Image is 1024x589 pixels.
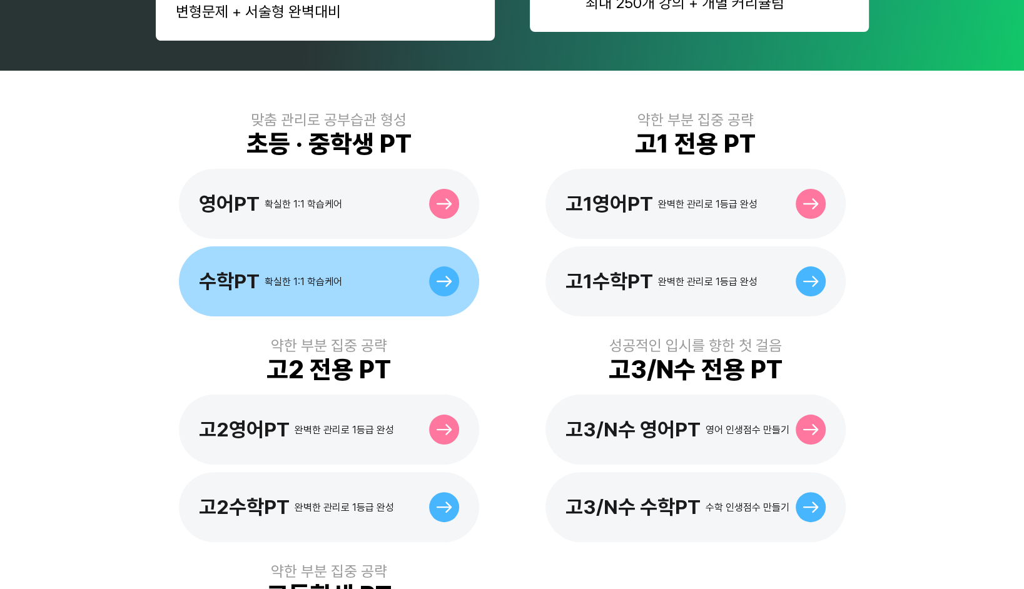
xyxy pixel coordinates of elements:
div: 영어 인생점수 만들기 [706,424,789,436]
div: 고1영어PT [565,192,653,216]
div: 고3/N수 수학PT [565,495,701,519]
div: 고2 전용 PT [266,355,391,385]
div: 고1수학PT [565,269,653,293]
div: 확실한 1:1 학습케어 [265,198,342,210]
div: 변형문제 + 서술형 완벽대비 [176,3,475,21]
div: 완벽한 관리로 1등급 완성 [658,276,758,288]
div: 완벽한 관리로 1등급 완성 [658,198,758,210]
div: 수학 인생점수 만들기 [706,501,789,513]
div: 초등 · 중학생 PT [246,129,412,159]
div: 고3/N수 영어PT [565,418,701,441]
div: 맞춤 관리로 공부습관 형성 [251,111,407,129]
div: 확실한 1:1 학습케어 [265,276,342,288]
div: 고3/N수 전용 PT [609,355,783,385]
div: 약한 부분 집중 공략 [637,111,754,129]
div: 수학PT [199,269,260,293]
div: 고1 전용 PT [635,129,756,159]
div: 성공적인 입시를 향한 첫 걸음 [609,336,782,355]
div: 영어PT [199,192,260,216]
div: 완벽한 관리로 1등급 완성 [295,501,394,513]
div: 약한 부분 집중 공략 [271,336,387,355]
div: 약한 부분 집중 공략 [271,562,387,580]
div: 완벽한 관리로 1등급 완성 [295,424,394,436]
div: 고2수학PT [199,495,290,519]
div: 고2영어PT [199,418,290,441]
